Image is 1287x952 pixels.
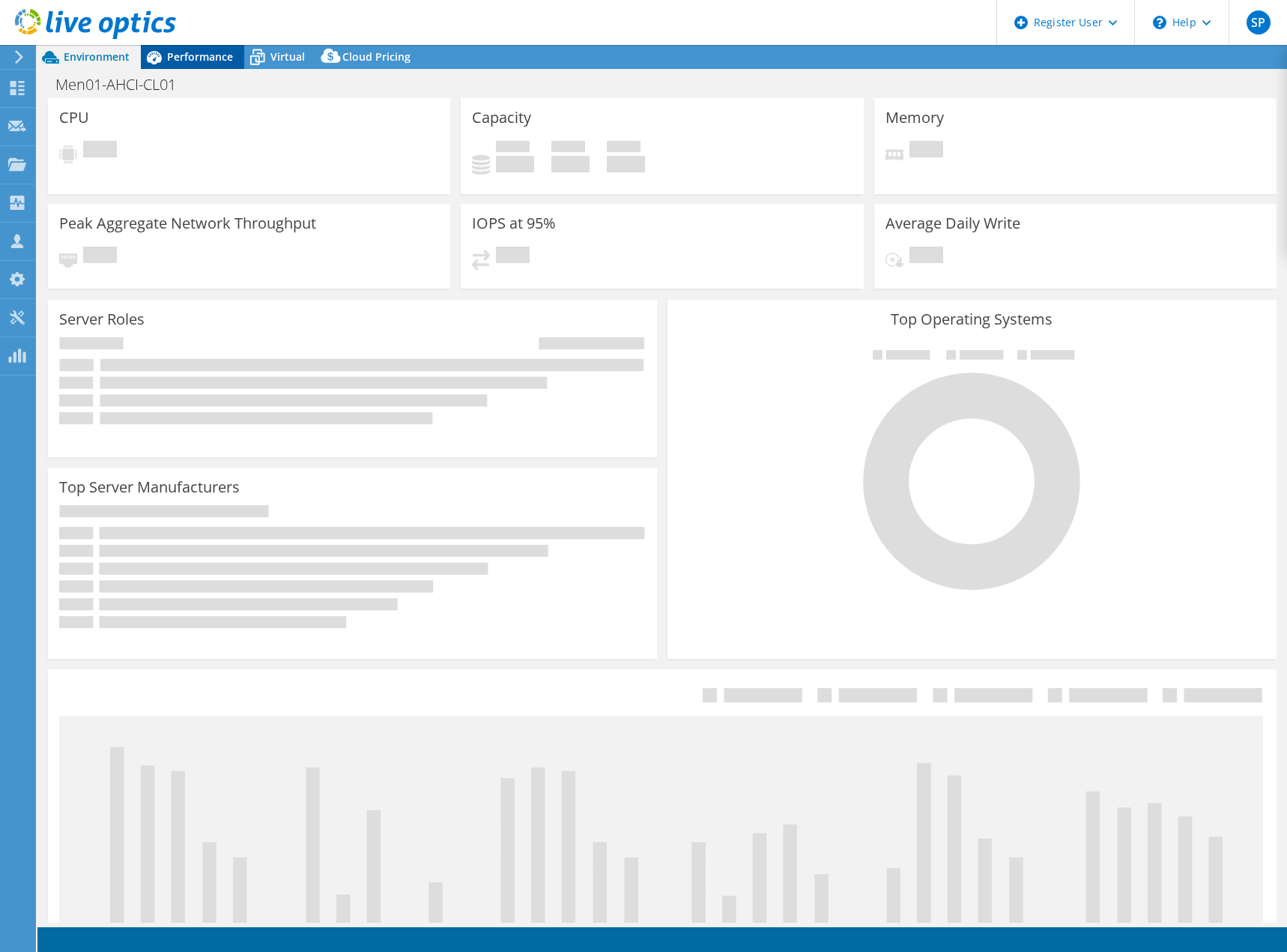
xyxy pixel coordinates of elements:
[1247,10,1271,34] span: SP
[607,141,641,156] span: Total
[496,156,534,172] h4: 0 GiB
[885,215,1020,232] h3: Average Daily Write
[496,141,530,156] span: Used
[472,215,556,232] h3: IOPS at 95%
[679,311,1265,328] h3: Top Operating Systems
[1153,16,1166,29] svg: \n
[885,109,944,126] h3: Memory
[49,76,199,93] h1: Men01-AHCI-CL01
[607,156,645,172] h4: 0 GiB
[59,109,89,126] h3: CPU
[270,49,305,64] span: Virtual
[59,479,240,495] h3: Top Server Manufacturers
[909,247,943,267] span: Pending
[59,311,145,328] h3: Server Roles
[909,141,943,161] span: Pending
[342,49,411,64] span: Cloud Pricing
[551,156,590,172] h4: 0 GiB
[496,247,530,267] span: Pending
[167,49,233,64] span: Performance
[64,49,130,64] span: Environment
[83,247,117,267] span: Pending
[472,109,531,126] h3: Capacity
[59,215,316,232] h3: Peak Aggregate Network Throughput
[83,141,117,161] span: Pending
[551,141,585,156] span: Free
